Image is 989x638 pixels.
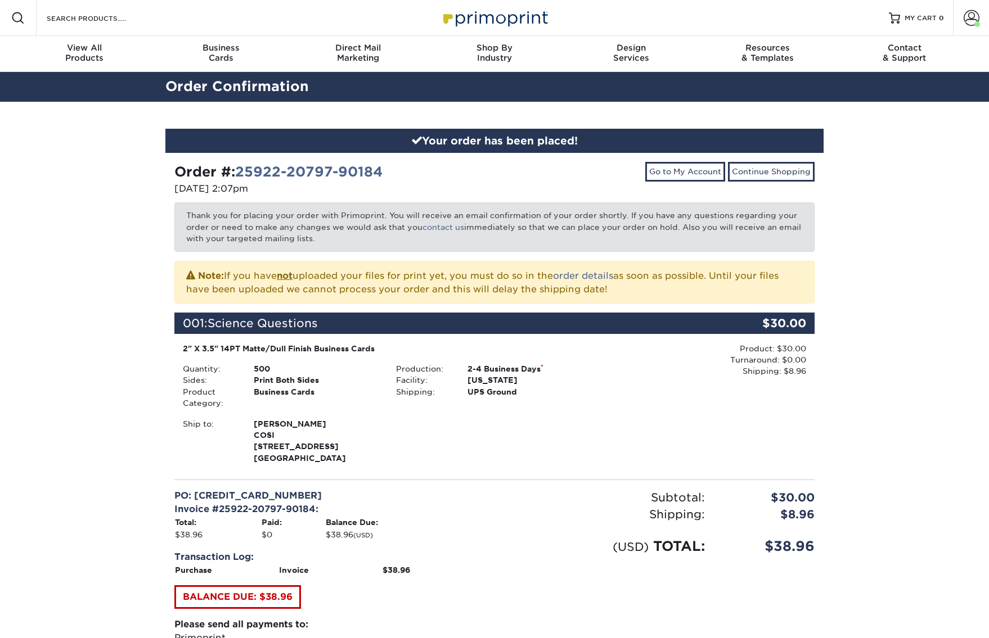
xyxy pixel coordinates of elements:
div: Transaction Log: [174,550,486,564]
strong: Invoice [279,565,309,574]
a: 25922-20797-90184 [235,164,383,180]
span: [PERSON_NAME] [254,418,379,429]
th: Paid: [261,516,325,528]
span: Direct Mail [290,43,426,53]
td: $0 [261,528,325,541]
div: Quantity: [174,363,245,374]
div: Sides: [174,374,245,386]
div: $8.96 [713,506,823,523]
span: Contact [836,43,973,53]
span: Resources [699,43,836,53]
div: [US_STATE] [459,374,601,386]
strong: Purchase [175,565,212,574]
a: DesignServices [563,36,699,72]
a: Go to My Account [645,162,725,181]
strong: $38.96 [383,565,410,574]
div: 001: [174,313,708,334]
span: [STREET_ADDRESS] [254,441,379,452]
a: Direct MailMarketing [290,36,426,72]
input: SEARCH PRODUCTS..... [46,11,155,25]
div: Subtotal: [494,489,713,506]
strong: Order #: [174,164,383,180]
div: Product: $30.00 Turnaround: $0.00 Shipping: $8.96 [601,343,806,377]
strong: Note: [198,270,224,281]
div: Facility: [388,374,458,386]
h2: Order Confirmation [157,76,832,97]
a: Continue Shopping [728,162,815,181]
b: not [277,270,293,281]
div: 500 [245,363,388,374]
a: contact us [422,223,464,232]
div: UPS Ground [459,386,601,397]
th: Total: [174,516,261,528]
div: Cards [153,43,290,63]
div: Services [563,43,699,63]
div: $30.00 [713,489,823,506]
span: View All [16,43,153,53]
span: Business [153,43,290,53]
a: Resources& Templates [699,36,836,72]
a: order details [553,270,613,281]
span: COSI [254,429,379,441]
div: $38.96 [713,536,823,556]
div: Production: [388,363,458,374]
span: 0 [939,14,944,22]
th: Balance Due: [325,516,486,528]
span: Science Questions [208,316,318,330]
div: PO: [CREDIT_CARD_NUMBER] [174,489,486,503]
div: Product Category: [174,386,245,409]
div: Shipping: [494,506,713,523]
div: Print Both Sides [245,374,388,386]
p: Thank you for placing your order with Primoprint. You will receive an email confirmation of your ... [174,202,815,251]
div: Ship to: [174,418,245,464]
div: 2" X 3.5" 14PT Matte/Dull Finish Business Cards [183,343,593,354]
div: Industry [426,43,563,63]
a: View AllProducts [16,36,153,72]
small: (USD) [353,532,373,539]
img: Primoprint [438,6,551,30]
a: BusinessCards [153,36,290,72]
td: $38.96 [325,528,486,541]
a: Shop ByIndustry [426,36,563,72]
small: (USD) [613,540,649,554]
strong: Please send all payments to: [174,619,308,630]
a: BALANCE DUE: $38.96 [174,585,301,609]
div: 2-4 Business Days [459,363,601,374]
span: MY CART [905,13,937,23]
a: Contact& Support [836,36,973,72]
span: Design [563,43,699,53]
p: [DATE] 2:07pm [174,182,486,196]
div: Your order has been placed! [165,129,824,153]
div: Business Cards [245,386,388,409]
div: & Templates [699,43,836,63]
div: & Support [836,43,973,63]
td: $38.96 [174,528,261,541]
p: If you have uploaded your files for print yet, you must do so in the as soon as possible. Until y... [186,268,803,296]
strong: [GEOGRAPHIC_DATA] [254,418,379,463]
span: TOTAL: [653,538,705,554]
span: Shop By [426,43,563,53]
div: $30.00 [708,313,815,334]
div: Shipping: [388,386,458,397]
div: Marketing [290,43,426,63]
div: Products [16,43,153,63]
div: Invoice #25922-20797-90184: [174,503,486,516]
